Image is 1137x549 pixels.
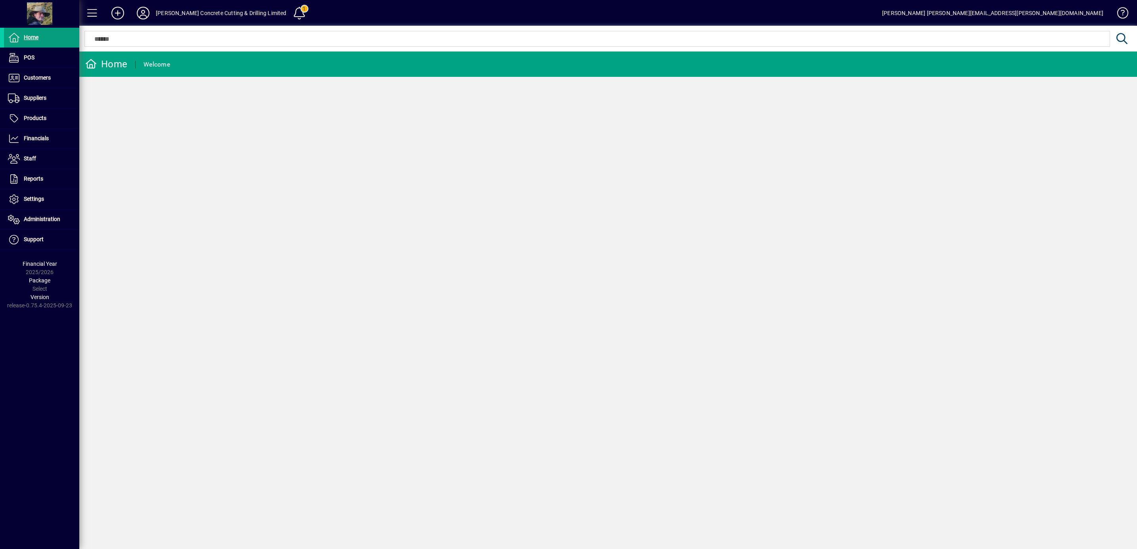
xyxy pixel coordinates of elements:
[4,189,79,209] a: Settings
[4,88,79,108] a: Suppliers
[24,95,46,101] span: Suppliers
[24,74,51,81] span: Customers
[24,236,44,242] span: Support
[4,109,79,128] a: Products
[29,277,50,284] span: Package
[31,294,49,300] span: Version
[24,196,44,202] span: Settings
[24,135,49,141] span: Financials
[130,6,156,20] button: Profile
[4,149,79,169] a: Staff
[144,58,170,71] div: Welcome
[24,34,38,40] span: Home
[4,230,79,250] a: Support
[4,129,79,149] a: Financials
[1111,2,1127,27] a: Knowledge Base
[24,54,34,61] span: POS
[882,7,1103,19] div: [PERSON_NAME] [PERSON_NAME][EMAIL_ADDRESS][PERSON_NAME][DOMAIN_NAME]
[4,68,79,88] a: Customers
[24,115,46,121] span: Products
[105,6,130,20] button: Add
[85,58,127,71] div: Home
[23,261,57,267] span: Financial Year
[24,216,60,222] span: Administration
[4,169,79,189] a: Reports
[24,175,43,182] span: Reports
[24,155,36,162] span: Staff
[4,48,79,68] a: POS
[156,7,287,19] div: [PERSON_NAME] Concrete Cutting & Drilling Limited
[4,210,79,229] a: Administration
